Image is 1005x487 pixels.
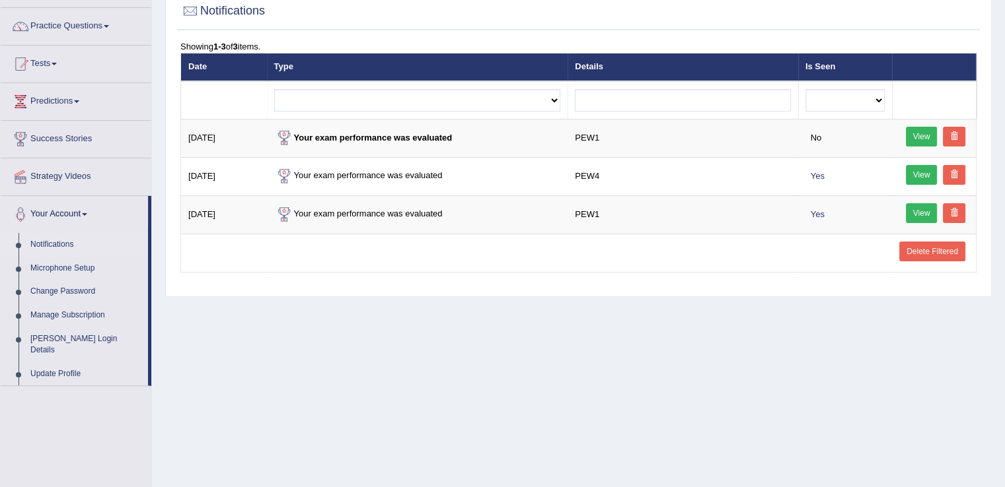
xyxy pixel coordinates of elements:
div: Showing of items. [180,40,977,53]
td: Your exam performance was evaluated [267,195,568,234]
a: Delete Filtered [899,242,965,261]
a: Success Stories [1,121,151,154]
a: Delete [943,203,965,223]
strong: Your exam performance was evaluated [274,133,453,143]
td: PEW1 [568,195,798,234]
a: Is Seen [805,61,836,71]
span: Yes [805,169,830,183]
span: No [805,131,827,145]
td: PEW4 [568,157,798,195]
a: [PERSON_NAME] Login Details [24,327,148,362]
td: [DATE] [181,195,267,234]
td: Your exam performance was evaluated [267,157,568,195]
a: Type [274,61,293,71]
td: PEW1 [568,119,798,157]
td: [DATE] [181,157,267,195]
a: Strategy Videos [1,158,151,191]
a: Practice Questions [1,8,151,41]
a: View [906,203,938,223]
td: [DATE] [181,119,267,157]
a: Predictions [1,83,151,116]
a: Your Account [1,196,148,229]
a: Change Password [24,280,148,304]
a: Microphone Setup [24,257,148,280]
span: Yes [805,207,830,221]
a: View [906,127,938,146]
b: 1-3 [213,42,226,51]
a: Notifications [24,233,148,257]
a: Date [188,61,207,71]
a: Delete [943,127,965,146]
a: Manage Subscription [24,304,148,327]
a: Delete [943,165,965,185]
h2: Notifications [180,1,265,21]
a: Details [575,61,603,71]
b: 3 [233,42,238,51]
a: Tests [1,46,151,79]
a: Update Profile [24,362,148,386]
a: View [906,165,938,185]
